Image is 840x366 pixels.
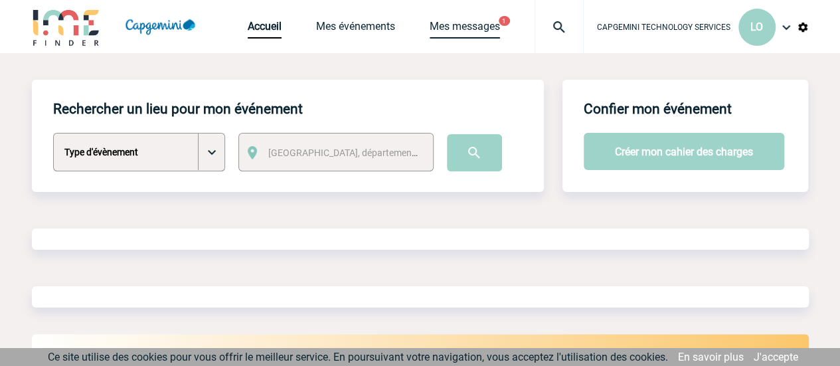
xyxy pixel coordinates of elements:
[584,101,732,117] h4: Confier mon événement
[53,101,303,117] h4: Rechercher un lieu pour mon événement
[268,147,453,158] span: [GEOGRAPHIC_DATA], département, région...
[248,20,282,39] a: Accueil
[597,23,730,32] span: CAPGEMINI TECHNOLOGY SERVICES
[750,21,763,33] span: LO
[48,351,668,363] span: Ce site utilise des cookies pour vous offrir le meilleur service. En poursuivant votre navigation...
[430,20,500,39] a: Mes messages
[499,16,510,26] button: 1
[584,133,784,170] button: Créer mon cahier des charges
[32,8,101,46] img: IME-Finder
[316,20,395,39] a: Mes événements
[447,134,502,171] input: Submit
[678,351,744,363] a: En savoir plus
[754,351,798,363] a: J'accepte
